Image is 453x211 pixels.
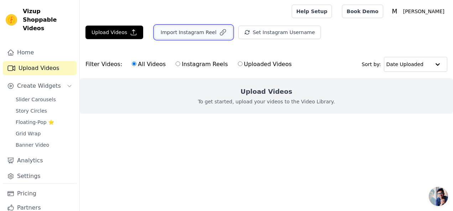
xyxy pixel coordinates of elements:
h2: Upload Videos [240,87,292,97]
a: Slider Carousels [11,94,77,104]
input: Uploaded Videos [238,61,243,66]
label: Instagram Reels [175,60,228,69]
a: Banner Video [11,140,77,150]
a: Home [3,45,77,60]
text: M [392,8,397,15]
span: Floating-Pop ⭐ [16,119,54,126]
a: Analytics [3,153,77,168]
a: Floating-Pop ⭐ [11,117,77,127]
img: Vizup [6,14,17,26]
a: Upload Videos [3,61,77,75]
div: Sort by: [362,57,448,72]
a: Grid Wrap [11,129,77,139]
input: Instagram Reels [176,61,180,66]
div: Open chat [429,187,448,206]
button: Set Instagram Username [238,26,321,39]
span: Create Widgets [17,82,61,90]
a: Story Circles [11,106,77,116]
button: Create Widgets [3,79,77,93]
label: Uploaded Videos [238,60,292,69]
label: All Videos [131,60,166,69]
a: Book Demo [342,5,383,18]
a: Pricing [3,186,77,201]
a: Settings [3,169,77,183]
span: Banner Video [16,141,49,148]
a: Help Setup [292,5,332,18]
p: To get started, upload your videos to the Video Library. [198,98,335,105]
div: Filter Videos: [85,56,296,72]
span: Story Circles [16,107,47,114]
input: All Videos [132,61,136,66]
button: M [PERSON_NAME] [389,5,447,18]
span: Slider Carousels [16,96,56,103]
span: Grid Wrap [16,130,41,137]
p: [PERSON_NAME] [400,5,447,18]
button: Import Instagram Reel [155,26,233,39]
span: Vizup Shoppable Videos [23,7,74,33]
button: Upload Videos [85,26,143,39]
